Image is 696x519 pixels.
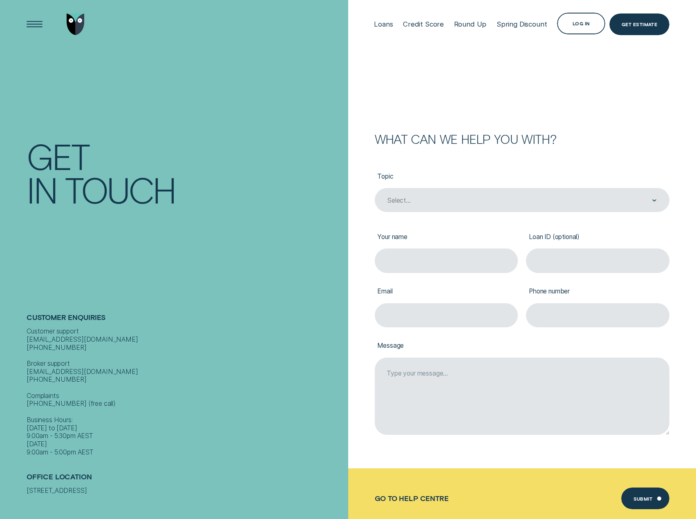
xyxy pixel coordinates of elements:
label: Email [375,281,518,303]
h2: Office Location [27,472,344,487]
div: Loans [374,20,393,28]
h2: Customer Enquiries [27,313,344,327]
h2: What can we help you with? [375,133,669,145]
div: Spring Discount [497,20,547,28]
img: Wisr [67,13,85,35]
label: Message [375,335,669,357]
div: Credit Score [403,20,444,28]
div: [STREET_ADDRESS] [27,487,344,495]
div: Round Up [454,20,487,28]
div: Select... [387,197,411,205]
h1: Get In Touch [27,139,344,206]
div: Customer support [EMAIL_ADDRESS][DOMAIN_NAME] [PHONE_NUMBER] Broker support [EMAIL_ADDRESS][DOMAI... [27,327,344,456]
label: Loan ID (optional) [526,226,669,248]
a: Get Estimate [609,13,669,35]
label: Your name [375,226,518,248]
button: Submit [621,488,669,509]
label: Phone number [526,281,669,303]
label: Topic [375,166,669,188]
button: Open Menu [24,13,45,35]
a: Go to Help Centre [375,494,449,503]
button: Log in [557,13,605,34]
